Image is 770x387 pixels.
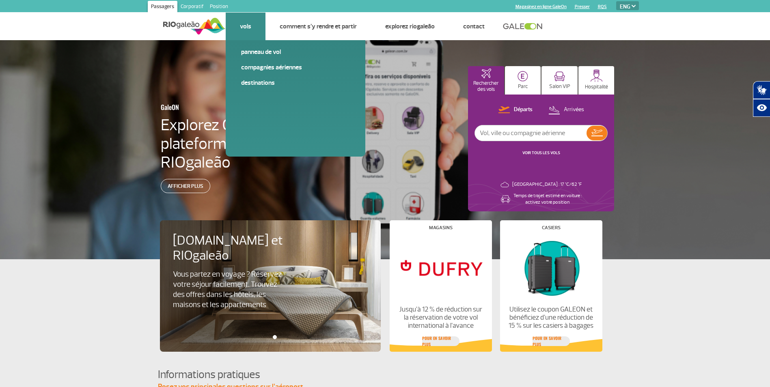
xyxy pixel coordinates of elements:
[520,150,563,156] button: VOIR TOUS LES VOLS
[518,84,528,90] p: Parc
[396,236,485,299] img: Magasins
[514,106,533,114] p: Départs
[158,367,613,382] h4: Informations pratiques
[429,226,453,230] h4: Magasins
[507,305,595,330] p: Utilisez le coupon GALEON et bénéficiez d’une réduction de 15 % sur les casiers à bagages
[240,22,251,30] a: Vols
[241,47,350,56] a: Panneau de vol
[518,71,528,82] img: carParkingHome.svg
[173,269,288,310] p: Vous partez en voyage ? Réservez votre séjour facilement. Trouvez des offres dans les hôtels, les...
[280,22,357,30] a: Comment s’y rendre et partir
[554,71,565,82] img: vipRoom.svg
[385,22,435,30] a: Explorez RIOgaleão
[472,80,500,92] p: Rechercher des vols
[541,66,578,95] button: Salon VIP
[513,193,582,206] p: Temps de trajet estimé en voiture : activez votre position
[585,84,608,90] p: Hospitalité
[575,4,590,9] a: Presser
[177,1,207,14] a: Corporatif
[241,63,350,72] a: Compagnies aériennes
[161,179,210,193] a: Afficher plus
[542,226,561,230] h4: Casiers
[481,69,491,78] img: airplaneHomeActive.svg
[496,105,535,115] button: Départs
[468,66,504,95] button: Rechercher des vols
[512,181,582,188] p: [GEOGRAPHIC_DATA] : 17 °C/62 °F
[241,78,350,87] a: Destinations
[515,4,567,9] a: Magasinez en ligne GaleOn
[475,125,587,141] input: Vol, ville ou compagnie aérienne
[549,84,570,90] p: Salon VIP
[753,81,770,99] button: Ouvrez le traducteur en langue des signes.
[463,22,485,30] a: Contact
[148,1,177,14] a: Passagers
[753,99,770,117] button: Ouvrir des ressources d’assistance.
[590,69,603,82] img: hospitality.svg
[578,66,615,95] button: Hospitalité
[753,81,770,117] div: Plugin d’accessibilité Hand Talk.
[161,99,296,116] h3: GaleON
[207,1,231,14] a: Position
[533,336,570,346] a: Pour en savoir plus
[564,106,584,114] p: Arrivées
[161,116,336,172] h4: Explorez GaleON : la plateforme numérique de RIOgaleão
[396,305,485,330] p: Jusqu’à 12 % de réduction sur la réservation de votre vol international à l’avance
[173,233,302,263] h4: [DOMAIN_NAME] et RIOgaleão
[507,236,595,299] img: Casiers
[546,105,587,115] button: Arrivées
[173,233,368,310] a: [DOMAIN_NAME] et RIOgaleãoVous partez en voyage ? Réservez votre séjour facilement. Trouvez des o...
[598,4,607,9] a: RQS
[422,336,459,346] a: Pour en savoir plus
[522,150,560,155] a: VOIR TOUS LES VOLS
[505,66,541,95] button: Parc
